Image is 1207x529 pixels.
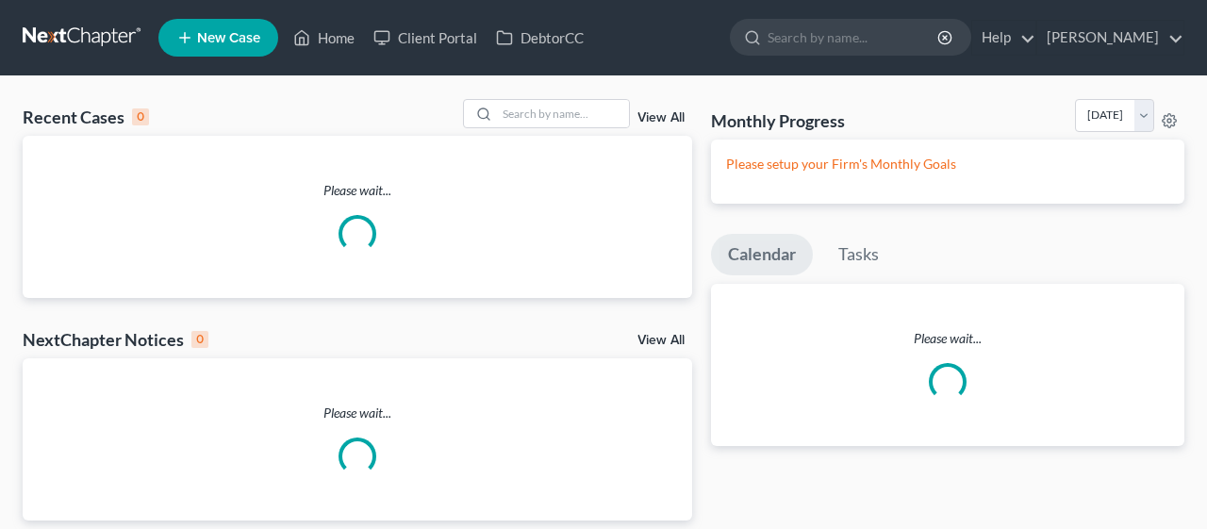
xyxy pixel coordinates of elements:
[23,404,692,422] p: Please wait...
[197,31,260,45] span: New Case
[711,234,813,275] a: Calendar
[23,181,692,200] p: Please wait...
[497,100,629,127] input: Search by name...
[284,21,364,55] a: Home
[637,334,685,347] a: View All
[972,21,1035,55] a: Help
[711,329,1184,348] p: Please wait...
[768,20,940,55] input: Search by name...
[637,111,685,124] a: View All
[23,328,208,351] div: NextChapter Notices
[487,21,593,55] a: DebtorCC
[1037,21,1183,55] a: [PERSON_NAME]
[821,234,896,275] a: Tasks
[132,108,149,125] div: 0
[364,21,487,55] a: Client Portal
[191,331,208,348] div: 0
[23,106,149,128] div: Recent Cases
[711,109,845,132] h3: Monthly Progress
[726,155,1169,174] p: Please setup your Firm's Monthly Goals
